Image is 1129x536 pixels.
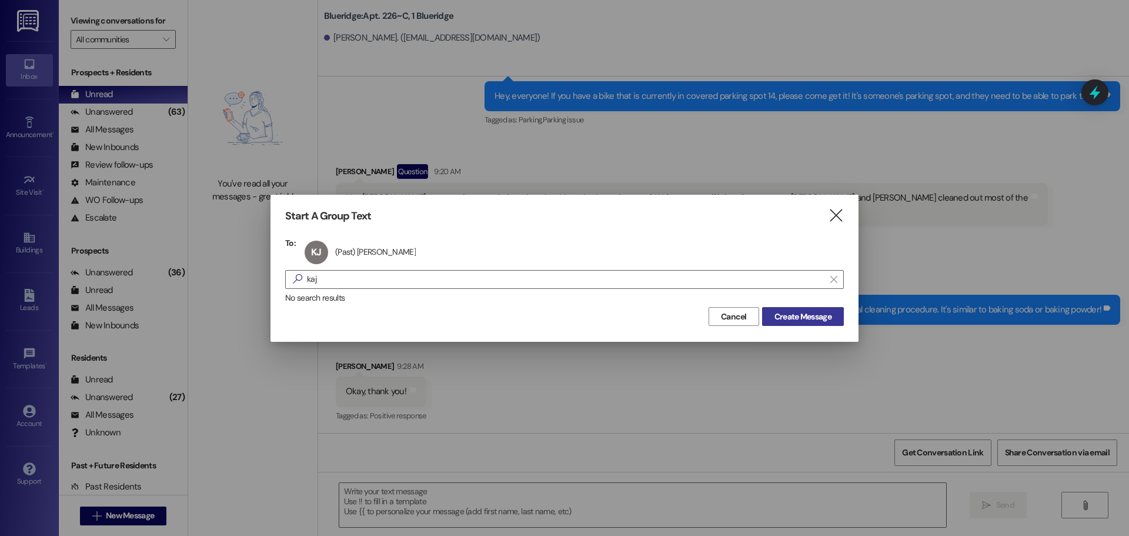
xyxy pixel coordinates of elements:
[285,292,844,304] div: No search results
[288,273,307,285] i: 
[311,246,321,258] span: KJ
[285,238,296,248] h3: To:
[774,311,831,323] span: Create Message
[335,247,416,257] div: (Past) [PERSON_NAME]
[709,307,759,326] button: Cancel
[307,271,824,288] input: Search for any contact or apartment
[721,311,747,323] span: Cancel
[830,275,837,284] i: 
[762,307,844,326] button: Create Message
[285,209,371,223] h3: Start A Group Text
[824,271,843,288] button: Clear text
[828,209,844,222] i: 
